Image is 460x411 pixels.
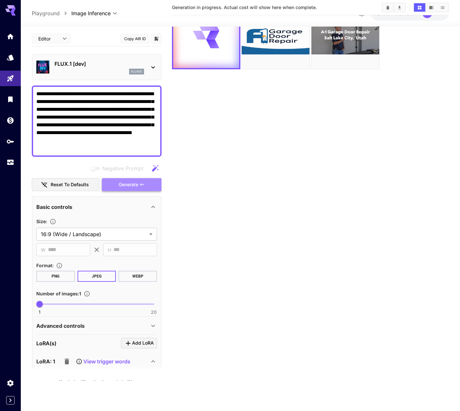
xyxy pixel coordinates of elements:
[32,9,60,17] a: Playground
[71,9,111,17] span: Image Inference
[81,291,93,297] button: Specify how many images to generate in a single request. Each image generation will be charged se...
[311,1,379,69] img: 2Q==
[32,178,99,191] button: Reset to defaults
[36,219,47,224] span: Size :
[6,74,14,83] div: Playground
[36,322,85,330] p: Advanced controls
[121,338,157,348] button: Click to add LoRA
[54,60,144,68] p: FLUX.1 [dev]
[36,354,157,369] div: LoRA: 1View trigger words
[151,309,157,315] span: 20
[36,339,56,347] p: LoRA(s)
[41,230,147,238] span: 16:9 (Wide / Landscape)
[119,181,138,189] span: Generate
[131,69,142,74] p: flux1d
[47,218,59,225] button: Adjust the dimensions of the generated image by specifying its width and height in pixels, or sel...
[32,9,71,17] nav: breadcrumb
[382,3,393,12] button: Clear All
[242,1,309,69] img: Z
[132,339,154,347] span: Add LoRA
[153,35,159,42] button: Add to library
[54,262,65,269] button: Choose the file format for the output image.
[102,165,143,172] span: Negative Prompt
[108,246,111,254] span: H
[118,271,157,282] button: WEBP
[120,34,150,43] button: Copy AIR ID
[36,263,54,268] span: Format :
[172,5,317,10] span: Generation in progress. Actual cost will show here when complete.
[39,309,41,315] span: 1
[102,178,162,191] button: Generate
[36,199,157,215] div: Basic controls
[377,11,394,16] span: $20.04
[83,358,130,365] p: View trigger words
[36,271,75,282] button: PNG
[414,3,425,12] button: Show media in grid view
[6,52,14,61] div: Models
[6,95,14,103] div: Library
[36,291,81,296] span: Number of images : 1
[38,35,58,42] span: Editor
[78,271,116,282] button: JPEG
[36,318,157,334] div: Advanced controls
[36,57,157,77] div: FLUX.1 [dev]flux1d
[437,3,448,12] button: Show media in list view
[41,246,45,254] span: W
[426,3,437,12] button: Show media in video view
[6,137,14,145] div: API Keys
[6,379,14,387] div: Settings
[36,203,72,211] p: Basic controls
[36,358,55,365] p: LoRA: 1
[394,11,417,16] span: credits left
[6,116,14,124] div: Wallet
[6,396,15,405] button: Expand sidebar
[413,3,449,12] div: Show media in grid viewShow media in video viewShow media in list view
[6,158,14,166] div: Usage
[6,32,14,40] div: Home
[89,164,149,172] span: Negative prompts are not compatible with the selected model.
[394,3,405,12] button: Download All
[381,3,406,12] div: Clear AllDownload All
[76,358,130,365] button: View trigger words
